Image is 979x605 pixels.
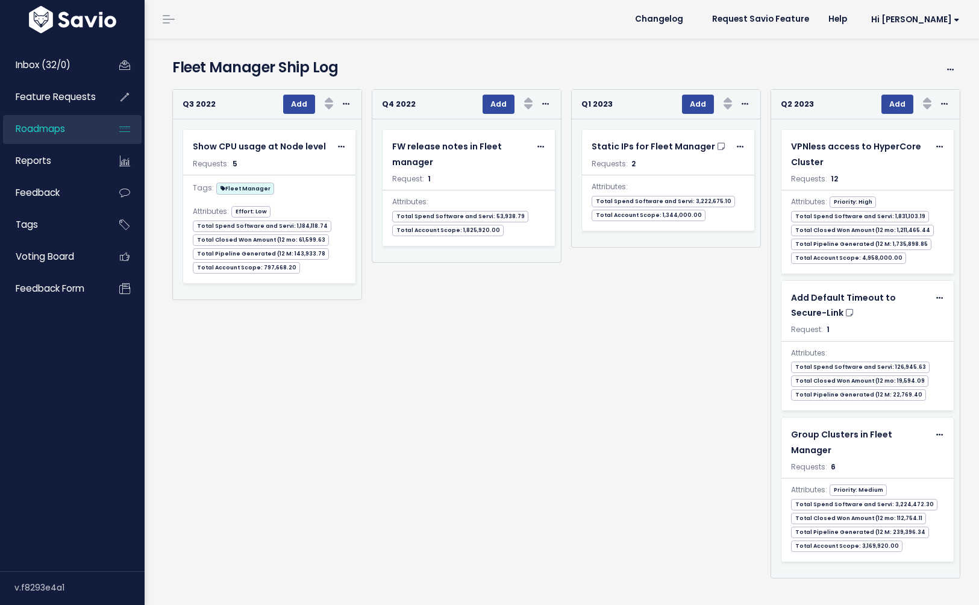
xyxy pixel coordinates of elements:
[791,225,934,236] span: Total Closed Won Amount (12 mo: 1,211,465.44
[827,324,830,334] span: 1
[3,147,100,175] a: Reports
[791,541,902,552] span: Total Account Scope: 3,169,920.00
[16,282,84,295] span: Feedback form
[231,206,271,218] span: Effort: Low
[172,57,893,78] h4: Fleet Manager Ship Log
[830,196,876,208] span: Priority: High
[193,140,326,152] span: Show CPU usage at Node level
[392,140,502,168] span: FW release notes in Fleet manager
[16,250,74,263] span: Voting Board
[791,483,827,497] span: Attributes:
[16,154,51,167] span: Reports
[193,234,329,246] span: Total Closed Won Amount (12 mo: 61,599.63
[791,140,921,168] span: VPNless access to HyperCore Cluster
[183,99,216,109] strong: Q3 2022
[791,292,896,319] span: Add Default Timeout to Secure-Link
[871,15,960,24] span: Hi [PERSON_NAME]
[3,51,100,79] a: Inbox (32/0)
[830,484,887,496] span: Priority: Medium
[791,427,929,457] a: Group Clusters in Fleet Manager
[3,115,100,143] a: Roadmaps
[392,225,504,236] span: Total Account Scope: 1,825,920.00
[428,174,431,184] span: 1
[392,211,528,222] span: Total Spend Software and Servi: 53,938.79
[791,462,827,472] span: Requests:
[193,221,331,232] span: Total Spend Software and Servi: 1,184,118.74
[216,180,274,195] a: Fleet Manager
[791,375,928,387] span: Total Closed Won Amount (12 mo: 19,594.09
[3,179,100,207] a: Feedback
[26,6,119,33] img: logo-white.9d6f32f41409.svg
[3,211,100,239] a: Tags
[193,181,214,195] span: Tags:
[791,211,929,222] span: Total Spend Software and Servi: 1,831,103.19
[781,99,814,109] strong: Q2 2023
[791,428,892,456] span: Group Clusters in Fleet Manager
[791,324,823,334] span: Request:
[193,158,229,169] span: Requests:
[791,362,930,373] span: Total Spend Software and Servi: 126,945.63
[791,499,937,510] span: Total Spend Software and Servi: 3,224,472.30
[592,180,628,193] span: Attributes:
[819,10,857,28] a: Help
[3,83,100,111] a: Feature Requests
[16,90,96,103] span: Feature Requests
[791,290,929,321] a: Add Default Timeout to Secure-Link
[592,196,735,207] span: Total Spend Software and Servi: 3,222,675.10
[14,572,145,603] div: v.f8293e4a1
[592,140,715,152] span: Static IPs for Fleet Manager
[193,248,329,260] span: Total Pipeline Generated (12 M: 143,933.78
[392,174,424,184] span: Request:
[216,183,274,195] span: Fleet Manager
[592,210,705,221] span: Total Account Scope: 1,344,000.00
[635,15,683,24] span: Changelog
[382,99,416,109] strong: Q4 2022
[3,275,100,302] a: Feedback form
[16,186,60,199] span: Feedback
[682,95,714,114] button: Add
[831,462,836,472] span: 6
[791,346,827,360] span: Attributes:
[193,139,331,154] a: Show CPU usage at Node level
[16,218,38,231] span: Tags
[831,174,838,184] span: 12
[392,139,530,169] a: FW release notes in Fleet manager
[857,10,969,29] a: Hi [PERSON_NAME]
[791,252,906,264] span: Total Account Scope: 4,958,000.00
[791,195,827,208] span: Attributes:
[791,174,827,184] span: Requests:
[483,95,515,114] button: Add
[3,243,100,271] a: Voting Board
[791,513,926,524] span: Total Closed Won Amount (12 mo: 112,754.11
[581,99,613,109] strong: Q1 2023
[16,122,65,135] span: Roadmaps
[791,239,931,250] span: Total Pipeline Generated (12 M: 1,735,898.85
[592,158,628,169] span: Requests:
[193,205,229,218] span: Attributes:
[631,158,636,169] span: 2
[283,95,315,114] button: Add
[791,527,929,538] span: Total Pipeline Generated (12 M: 239,396.34
[392,195,428,208] span: Attributes:
[16,58,70,71] span: Inbox (32/0)
[193,262,300,274] span: Total Account Scope: 797,668.20
[592,139,730,154] a: Static IPs for Fleet Manager
[791,139,929,169] a: VPNless access to HyperCore Cluster
[702,10,819,28] a: Request Savio Feature
[233,158,237,169] span: 5
[791,389,926,401] span: Total Pipeline Generated (12 M: 22,769.40
[881,95,913,114] button: Add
